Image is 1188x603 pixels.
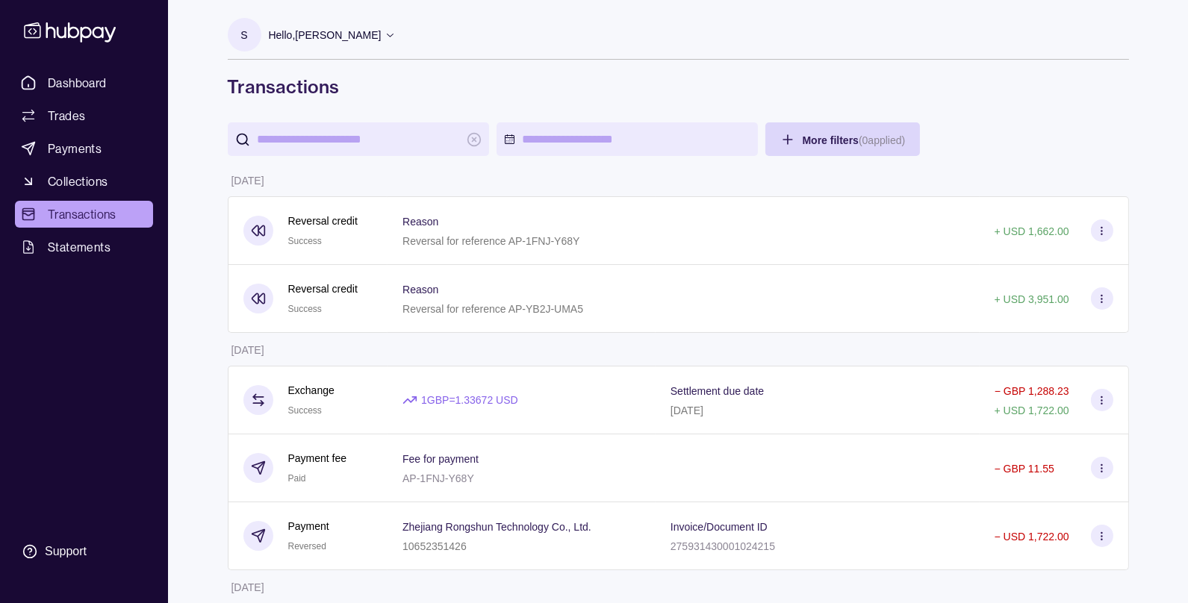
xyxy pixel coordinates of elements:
a: Support [15,536,153,567]
p: [DATE] [231,344,264,356]
p: Payment [288,518,329,534]
p: Invoice/Document ID [671,521,768,533]
span: Paid [288,473,306,484]
span: Success [288,405,322,416]
p: + USD 3,951.00 [995,293,1069,305]
input: search [258,122,459,156]
span: Collections [48,172,108,190]
p: Reversal credit [288,281,358,297]
h1: Transactions [228,75,1129,99]
a: Payments [15,135,153,162]
span: Reversed [288,541,326,552]
p: − GBP 1,288.23 [995,385,1069,397]
p: + USD 1,722.00 [995,404,1069,416]
p: [DATE] [231,581,264,593]
span: Statements [48,238,111,256]
p: Reversal for reference AP-1FNJ-Y68Y [402,235,579,247]
p: [DATE] [671,404,703,416]
p: 1 GBP = 1.33672 USD [421,392,518,408]
p: Exchange [288,382,335,399]
p: Settlement due date [671,385,764,397]
p: + USD 1,662.00 [995,225,1069,237]
span: Success [288,304,322,314]
p: − GBP 11.55 [995,463,1054,475]
span: More filters [803,134,906,146]
button: More filters(0applied) [765,122,921,156]
a: Trades [15,102,153,129]
p: Payment fee [288,450,347,466]
p: Reason [402,284,438,296]
a: Collections [15,168,153,195]
a: Transactions [15,201,153,228]
p: Reason [402,216,438,228]
p: Reversal for reference AP-YB2J-UMA5 [402,303,583,315]
p: AP-1FNJ-Y68Y [402,472,474,484]
p: ( 0 applied) [859,134,905,146]
span: Dashboard [48,74,107,92]
p: S [240,27,247,43]
span: Payments [48,140,102,157]
p: 275931430001024215 [671,540,775,552]
p: − USD 1,722.00 [995,531,1069,543]
p: 10652351426 [402,540,467,552]
a: Statements [15,234,153,260]
p: Zhejiang Rongshun Technology Co., Ltd. [402,521,591,533]
p: Reversal credit [288,213,358,229]
p: Fee for payment [402,453,479,465]
span: Trades [48,107,85,125]
div: Support [45,543,87,560]
span: Success [288,236,322,246]
p: [DATE] [231,175,264,187]
span: Transactions [48,205,116,223]
a: Dashboard [15,69,153,96]
p: Hello, [PERSON_NAME] [269,27,382,43]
